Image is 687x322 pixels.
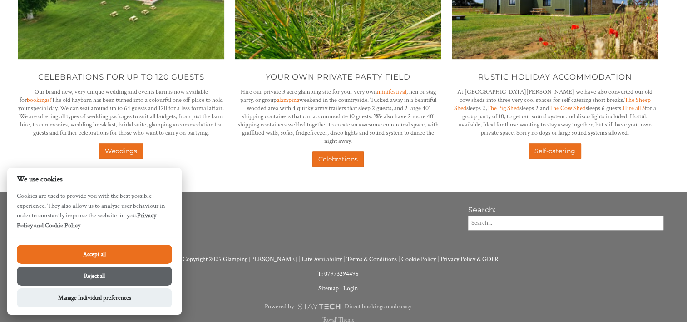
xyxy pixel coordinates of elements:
[440,255,499,263] a: Privacy Policy & GDPR
[343,284,358,292] a: Login
[7,191,182,237] p: Cookies are used to provide you with the best possible experience. They also allow us to analyse ...
[401,255,436,263] a: Cookie Policy
[13,209,455,218] h3: Connect with us:
[452,72,658,81] h2: Rustic holiday accommodation
[312,151,364,167] a: Celebrations
[454,96,651,112] a: The Sheep Shed
[437,255,439,263] span: |
[376,88,406,96] a: minifestival
[13,299,663,314] a: Powered byDirect bookings made easy
[18,72,224,81] h2: Celebrations for up to 120 guests
[343,255,345,263] span: |
[297,301,341,312] img: scrumpy.png
[17,211,156,230] a: Privacy Policy and Cookie Policy
[452,88,658,137] p: At [GEOGRAPHIC_DATA][PERSON_NAME] we have also converted our old cow sheds into three very cool s...
[17,267,172,286] button: Reject all
[468,216,663,230] input: Search...
[346,255,397,263] a: Terms & Conditions
[235,88,441,145] p: Hire our private 3 acre glamping site for your very own , hen or stag party, or group weekend in ...
[318,284,339,292] a: Sitemap
[298,255,300,263] span: |
[235,72,441,81] h2: Your own private party field
[276,96,299,104] a: glamping
[398,255,400,263] span: |
[301,255,342,263] a: Late Availability
[17,288,172,307] button: Manage Individual preferences
[487,104,519,112] a: The Pig Shed
[27,96,51,104] a: bookings!
[99,143,143,159] a: Weddings
[18,88,224,137] p: Our brand new, very unique wedding and events barn is now available for The old haybarn has been ...
[17,245,172,264] button: Accept all
[529,143,581,159] a: Self-catering
[178,255,297,263] a: © Copyright 2025 Glamping [PERSON_NAME]
[623,104,645,112] a: Hire all 3
[7,175,182,184] h2: We use cookies
[340,284,342,292] span: |
[317,270,359,278] a: T: 07973294495
[549,104,586,112] a: The Cow Shed
[468,205,663,214] h3: Search:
